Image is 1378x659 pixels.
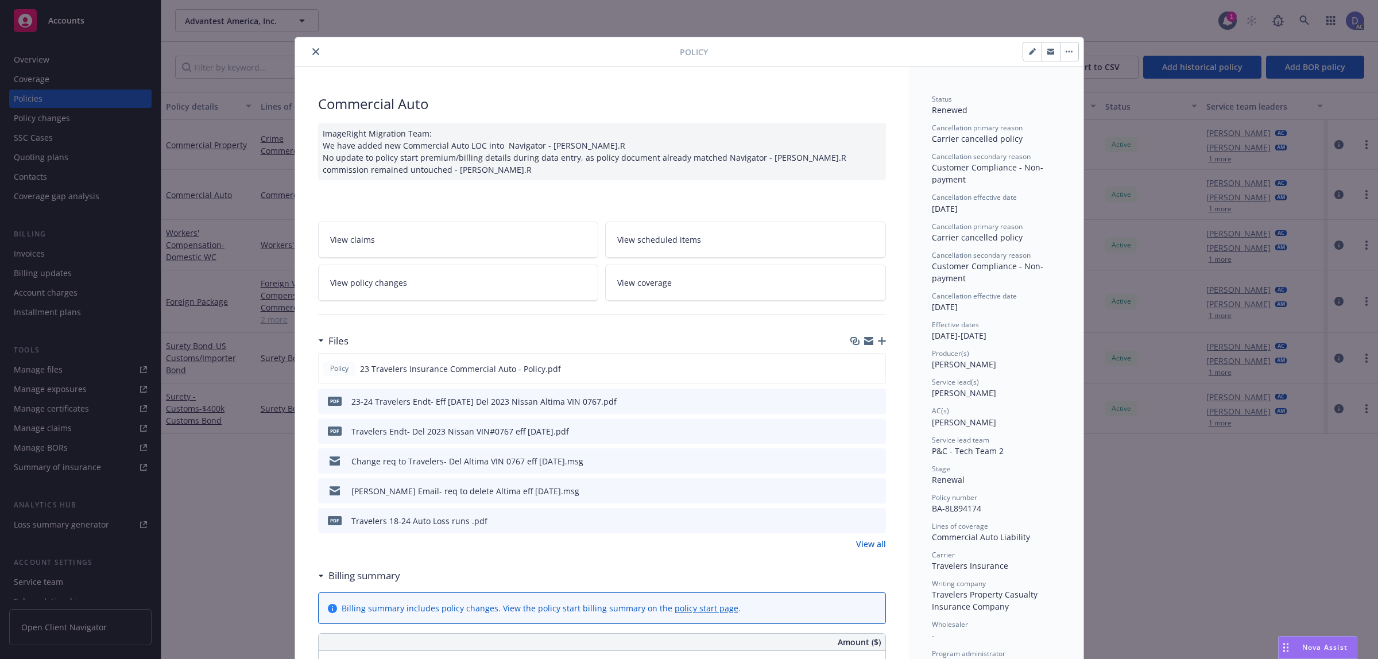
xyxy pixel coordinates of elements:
[932,406,949,416] span: AC(s)
[932,222,1023,231] span: Cancellation primary reason
[932,619,968,629] span: Wholesaler
[932,261,1043,284] span: Customer Compliance - Non-payment
[932,203,958,214] span: [DATE]
[932,359,996,370] span: [PERSON_NAME]
[318,222,599,258] a: View claims
[351,515,487,527] div: Travelers 18-24 Auto Loss runs .pdf
[853,455,862,467] button: download file
[932,630,935,641] span: -
[932,417,996,428] span: [PERSON_NAME]
[871,425,881,437] button: preview file
[871,515,881,527] button: preview file
[932,589,1040,612] span: Travelers Property Casualty Insurance Company
[871,455,881,467] button: preview file
[351,425,569,437] div: Travelers Endt- Del 2023 Nissan VIN#0767 eff [DATE].pdf
[932,162,1043,185] span: Customer Compliance - Non-payment
[871,485,881,497] button: preview file
[932,474,965,485] span: Renewal
[330,234,375,246] span: View claims
[932,133,1023,144] span: Carrier cancelled policy
[680,46,708,58] span: Policy
[932,123,1023,133] span: Cancellation primary reason
[932,320,979,329] span: Effective dates
[675,603,738,614] a: policy start page
[932,377,979,387] span: Service lead(s)
[318,123,886,180] div: ImageRight Migration Team: We have added new Commercial Auto LOC into Navigator - [PERSON_NAME].R...
[328,363,351,374] span: Policy
[932,387,996,398] span: [PERSON_NAME]
[932,250,1031,260] span: Cancellation secondary reason
[932,348,969,358] span: Producer(s)
[932,445,1004,456] span: P&C - Tech Team 2
[318,334,349,348] div: Files
[318,568,400,583] div: Billing summary
[605,222,886,258] a: View scheduled items
[1279,637,1293,658] div: Drag to move
[932,94,952,104] span: Status
[328,334,349,348] h3: Files
[932,232,1023,243] span: Carrier cancelled policy
[932,550,955,560] span: Carrier
[932,301,958,312] span: [DATE]
[838,636,881,648] span: Amount ($)
[328,397,342,405] span: pdf
[932,560,1008,571] span: Travelers Insurance
[871,396,881,408] button: preview file
[617,277,672,289] span: View coverage
[932,532,1030,542] span: Commercial Auto Liability
[342,602,741,614] div: Billing summary includes policy changes. View the policy start billing summary on the .
[351,485,579,497] div: [PERSON_NAME] Email- req to delete Altima eff [DATE].msg
[932,192,1017,202] span: Cancellation effective date
[853,515,862,527] button: download file
[856,538,886,550] a: View all
[932,521,988,531] span: Lines of coverage
[932,649,1005,658] span: Program administrator
[351,455,583,467] div: Change req to Travelers- Del Altima VIN 0767 eff [DATE].msg
[617,234,701,246] span: View scheduled items
[932,464,950,474] span: Stage
[328,516,342,525] span: pdf
[932,579,986,588] span: Writing company
[932,104,967,115] span: Renewed
[932,291,1017,301] span: Cancellation effective date
[351,396,617,408] div: 23-24 Travelers Endt- Eff [DATE] Del 2023 Nissan Altima VIN 0767.pdf
[1302,642,1348,652] span: Nova Assist
[318,265,599,301] a: View policy changes
[318,94,886,114] div: Commercial Auto
[870,363,881,375] button: preview file
[1278,636,1357,659] button: Nova Assist
[932,503,981,514] span: BA-8L894174
[853,485,862,497] button: download file
[852,363,861,375] button: download file
[932,320,1060,342] div: [DATE] - [DATE]
[328,568,400,583] h3: Billing summary
[853,425,862,437] button: download file
[605,265,886,301] a: View coverage
[932,152,1031,161] span: Cancellation secondary reason
[853,396,862,408] button: download file
[932,493,977,502] span: Policy number
[360,363,561,375] span: 23 Travelers Insurance Commercial Auto - Policy.pdf
[328,427,342,435] span: pdf
[309,45,323,59] button: close
[932,435,989,445] span: Service lead team
[330,277,407,289] span: View policy changes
